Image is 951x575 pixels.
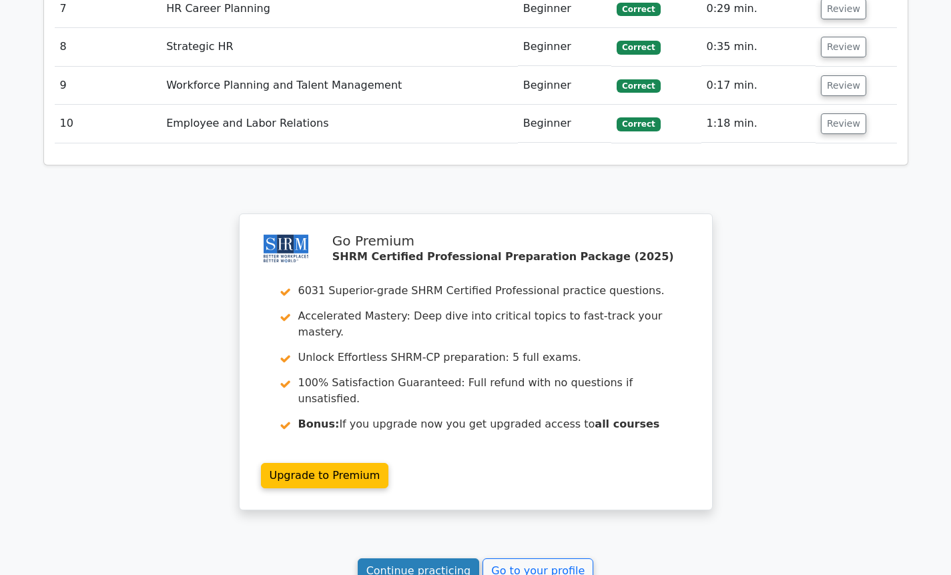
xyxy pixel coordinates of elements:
td: 8 [55,28,162,66]
td: 10 [55,105,162,143]
td: Beginner [518,67,612,105]
span: Correct [617,41,660,54]
td: 0:35 min. [701,28,816,66]
td: Employee and Labor Relations [161,105,518,143]
span: Correct [617,117,660,131]
td: 1:18 min. [701,105,816,143]
td: Beginner [518,105,612,143]
button: Review [821,37,866,57]
button: Review [821,75,866,96]
span: Correct [617,3,660,16]
button: Review [821,113,866,134]
td: Strategic HR [161,28,518,66]
a: Upgrade to Premium [261,463,389,488]
td: Workforce Planning and Talent Management [161,67,518,105]
span: Correct [617,79,660,93]
td: 0:17 min. [701,67,816,105]
td: 9 [55,67,162,105]
td: Beginner [518,28,612,66]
